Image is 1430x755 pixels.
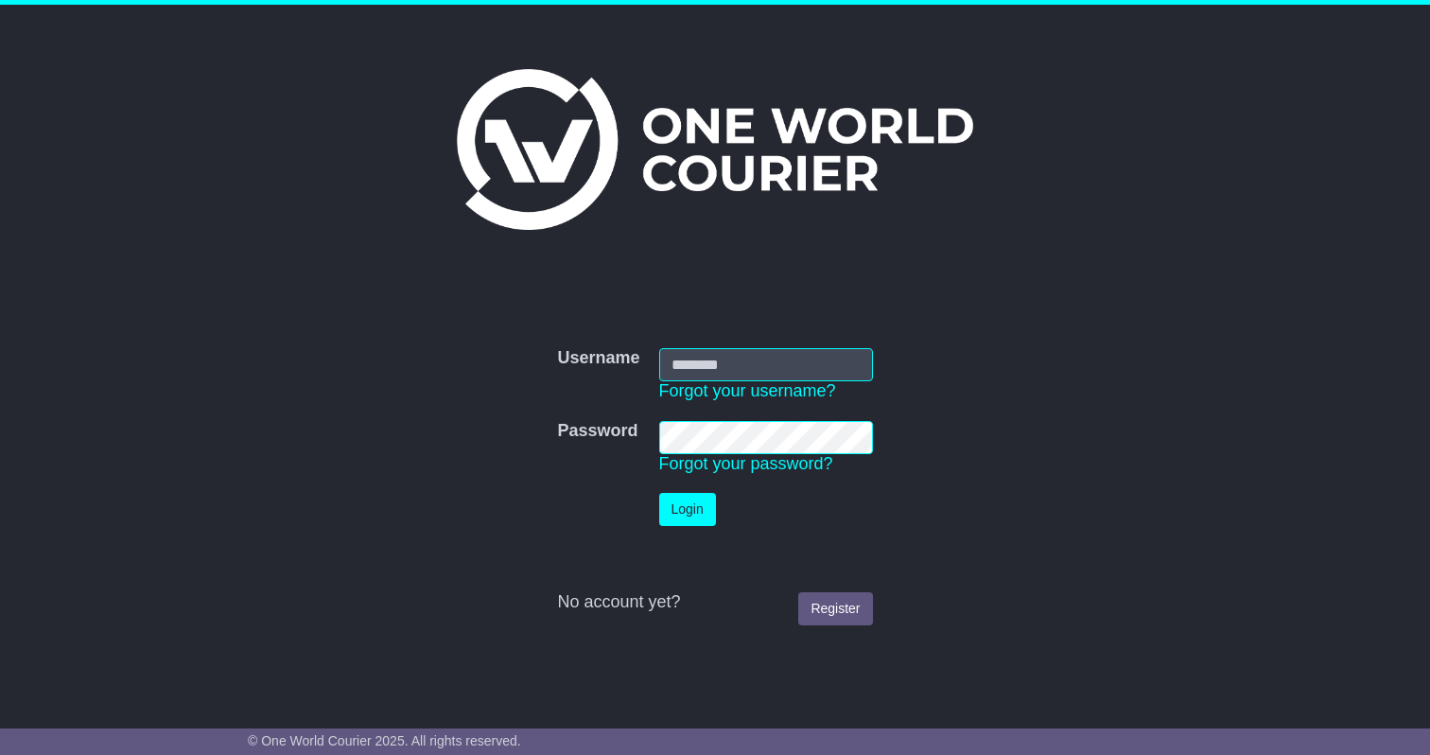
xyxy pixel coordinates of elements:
[659,454,833,473] a: Forgot your password?
[557,348,639,369] label: Username
[557,421,637,442] label: Password
[457,69,973,230] img: One World
[659,381,836,400] a: Forgot your username?
[659,493,716,526] button: Login
[557,592,872,613] div: No account yet?
[248,733,521,748] span: © One World Courier 2025. All rights reserved.
[798,592,872,625] a: Register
